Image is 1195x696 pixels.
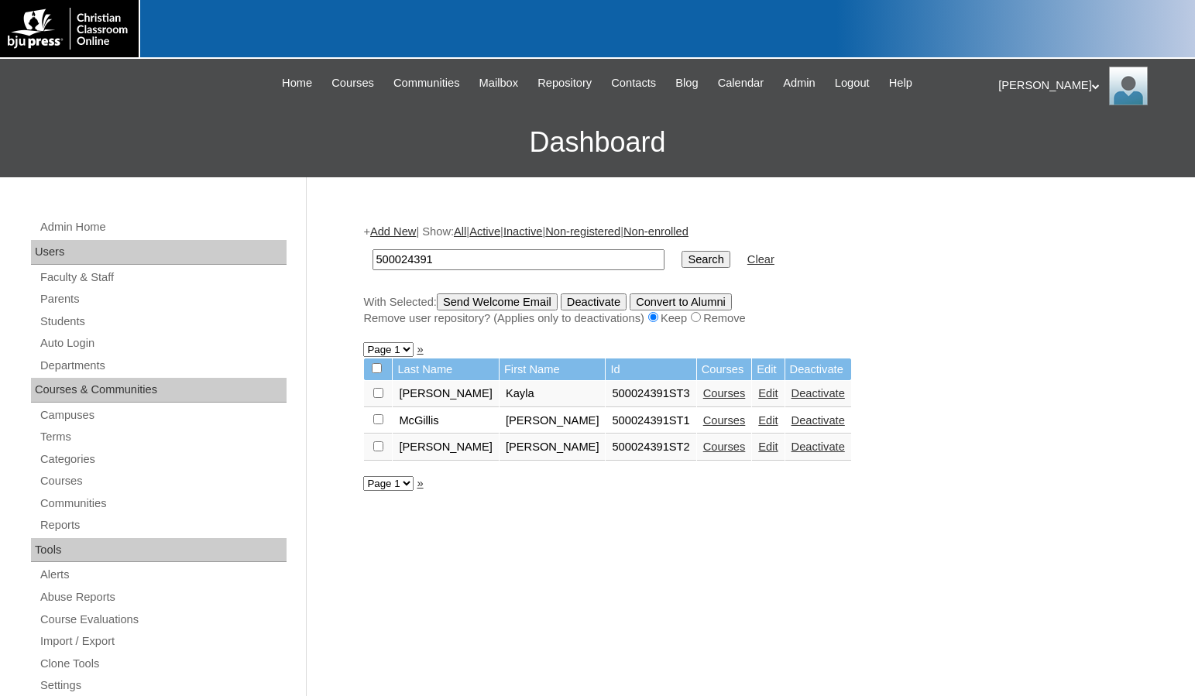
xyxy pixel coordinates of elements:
[758,387,778,399] a: Edit
[758,441,778,453] a: Edit
[603,74,664,92] a: Contacts
[503,225,543,238] a: Inactive
[393,408,499,434] td: McGillis
[500,381,606,407] td: Kayla
[747,253,774,266] a: Clear
[668,74,706,92] a: Blog
[282,74,312,92] span: Home
[675,74,698,92] span: Blog
[472,74,527,92] a: Mailbox
[479,74,519,92] span: Mailbox
[775,74,823,92] a: Admin
[39,632,287,651] a: Import / Export
[31,378,287,403] div: Courses & Communities
[31,538,287,563] div: Tools
[39,565,287,585] a: Alerts
[363,224,1130,326] div: + | Show: | | | |
[39,654,287,674] a: Clone Tools
[370,225,416,238] a: Add New
[39,427,287,447] a: Terms
[703,441,746,453] a: Courses
[537,74,592,92] span: Repository
[39,312,287,331] a: Students
[393,434,499,461] td: [PERSON_NAME]
[827,74,877,92] a: Logout
[39,290,287,309] a: Parents
[561,293,627,310] input: Deactivate
[682,251,730,268] input: Search
[718,74,764,92] span: Calendar
[39,356,287,375] a: Departments
[623,225,688,238] a: Non-enrolled
[703,414,746,427] a: Courses
[545,225,620,238] a: Non-registered
[39,471,287,491] a: Courses
[469,225,500,238] a: Active
[881,74,920,92] a: Help
[758,414,778,427] a: Edit
[606,381,695,407] td: 500024391ST3
[500,434,606,461] td: [PERSON_NAME]
[386,74,468,92] a: Communities
[8,8,131,50] img: logo-white.png
[500,358,606,381] td: First Name
[454,225,466,238] a: All
[530,74,599,92] a: Repository
[393,358,499,381] td: Last Name
[835,74,870,92] span: Logout
[630,293,732,310] input: Convert to Alumni
[39,610,287,629] a: Course Evaluations
[39,268,287,287] a: Faculty & Staff
[8,108,1187,177] h3: Dashboard
[792,387,845,399] a: Deactivate
[417,343,423,355] a: »
[331,74,374,92] span: Courses
[752,358,784,381] td: Edit
[39,450,287,469] a: Categories
[373,249,664,270] input: Search
[324,74,382,92] a: Courses
[363,310,1130,327] div: Remove user repository? (Applies only to deactivations) Keep Remove
[697,358,752,381] td: Courses
[783,74,816,92] span: Admin
[39,516,287,535] a: Reports
[39,218,287,237] a: Admin Home
[710,74,771,92] a: Calendar
[606,434,695,461] td: 500024391ST2
[437,293,558,310] input: Send Welcome Email
[274,74,320,92] a: Home
[792,441,845,453] a: Deactivate
[703,387,746,399] a: Courses
[1109,67,1148,105] img: Melanie Sevilla
[39,334,287,353] a: Auto Login
[393,381,499,407] td: [PERSON_NAME]
[500,408,606,434] td: [PERSON_NAME]
[606,358,695,381] td: Id
[889,74,912,92] span: Help
[39,406,287,425] a: Campuses
[39,676,287,695] a: Settings
[606,408,695,434] td: 500024391ST1
[39,494,287,513] a: Communities
[792,414,845,427] a: Deactivate
[39,588,287,607] a: Abuse Reports
[611,74,656,92] span: Contacts
[998,67,1180,105] div: [PERSON_NAME]
[31,240,287,265] div: Users
[417,477,423,489] a: »
[363,293,1130,327] div: With Selected:
[785,358,851,381] td: Deactivate
[393,74,460,92] span: Communities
